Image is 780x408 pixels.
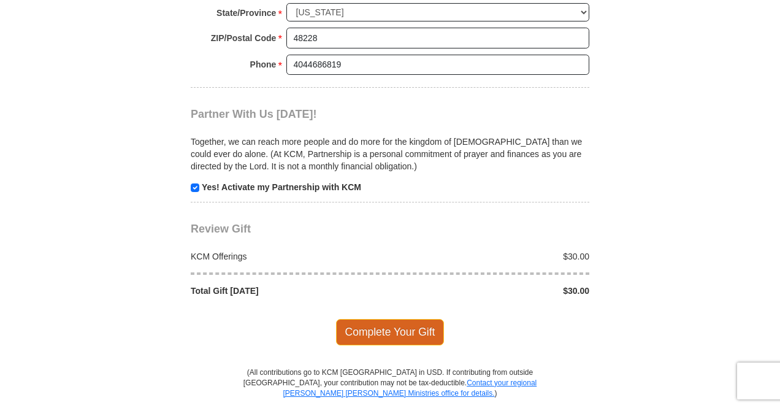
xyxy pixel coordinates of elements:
strong: Phone [250,56,277,73]
div: Total Gift [DATE] [185,285,391,297]
span: Complete Your Gift [336,319,445,345]
strong: Yes! Activate my Partnership with KCM [202,182,361,192]
span: Partner With Us [DATE]! [191,108,317,120]
div: KCM Offerings [185,250,391,263]
strong: State/Province [216,4,276,21]
strong: ZIP/Postal Code [211,29,277,47]
span: Review Gift [191,223,251,235]
a: Contact your regional [PERSON_NAME] [PERSON_NAME] Ministries office for details. [283,379,537,398]
div: $30.00 [390,250,596,263]
p: Together, we can reach more people and do more for the kingdom of [DEMOGRAPHIC_DATA] than we coul... [191,136,589,172]
div: $30.00 [390,285,596,297]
